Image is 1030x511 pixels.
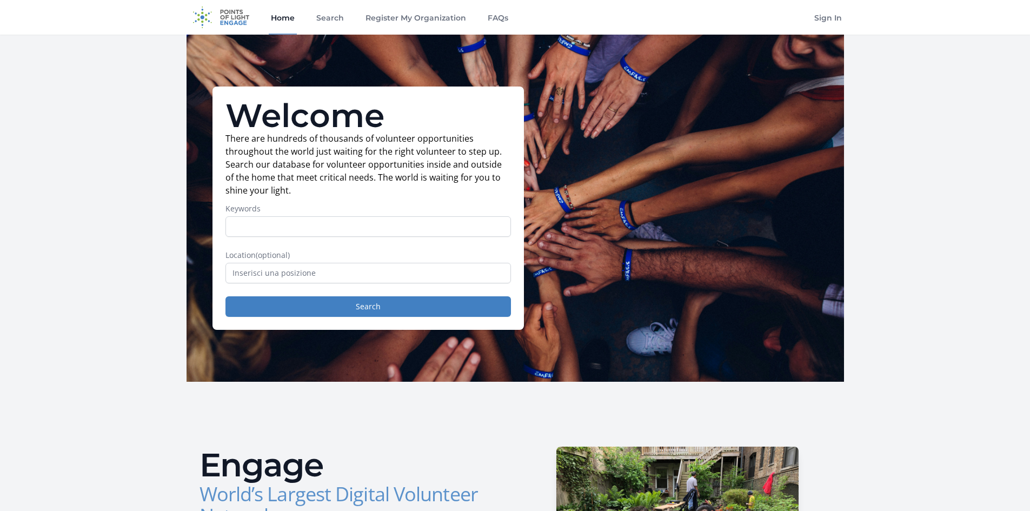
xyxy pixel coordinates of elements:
label: Location [225,250,511,261]
span: (optional) [256,250,290,260]
button: Search [225,296,511,317]
input: Inserisci una posizione [225,263,511,283]
p: There are hundreds of thousands of volunteer opportunities throughout the world just waiting for ... [225,132,511,197]
h1: Welcome [225,99,511,132]
h2: Engage [200,449,507,481]
label: Keywords [225,203,511,214]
